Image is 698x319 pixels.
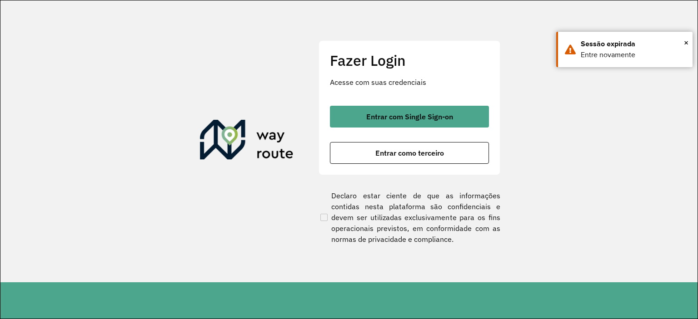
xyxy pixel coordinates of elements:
div: Entre novamente [581,49,686,60]
button: button [330,106,489,128]
h2: Fazer Login [330,52,489,69]
img: Roteirizador AmbevTech [200,120,294,163]
span: Entrar com Single Sign-on [366,113,453,120]
span: Entrar como terceiro [375,149,444,157]
div: Sessão expirada [581,39,686,49]
span: × [684,36,688,49]
button: button [330,142,489,164]
p: Acesse com suas credenciais [330,77,489,88]
button: Close [684,36,688,49]
label: Declaro estar ciente de que as informações contidas nesta plataforma são confidenciais e devem se... [319,190,500,245]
